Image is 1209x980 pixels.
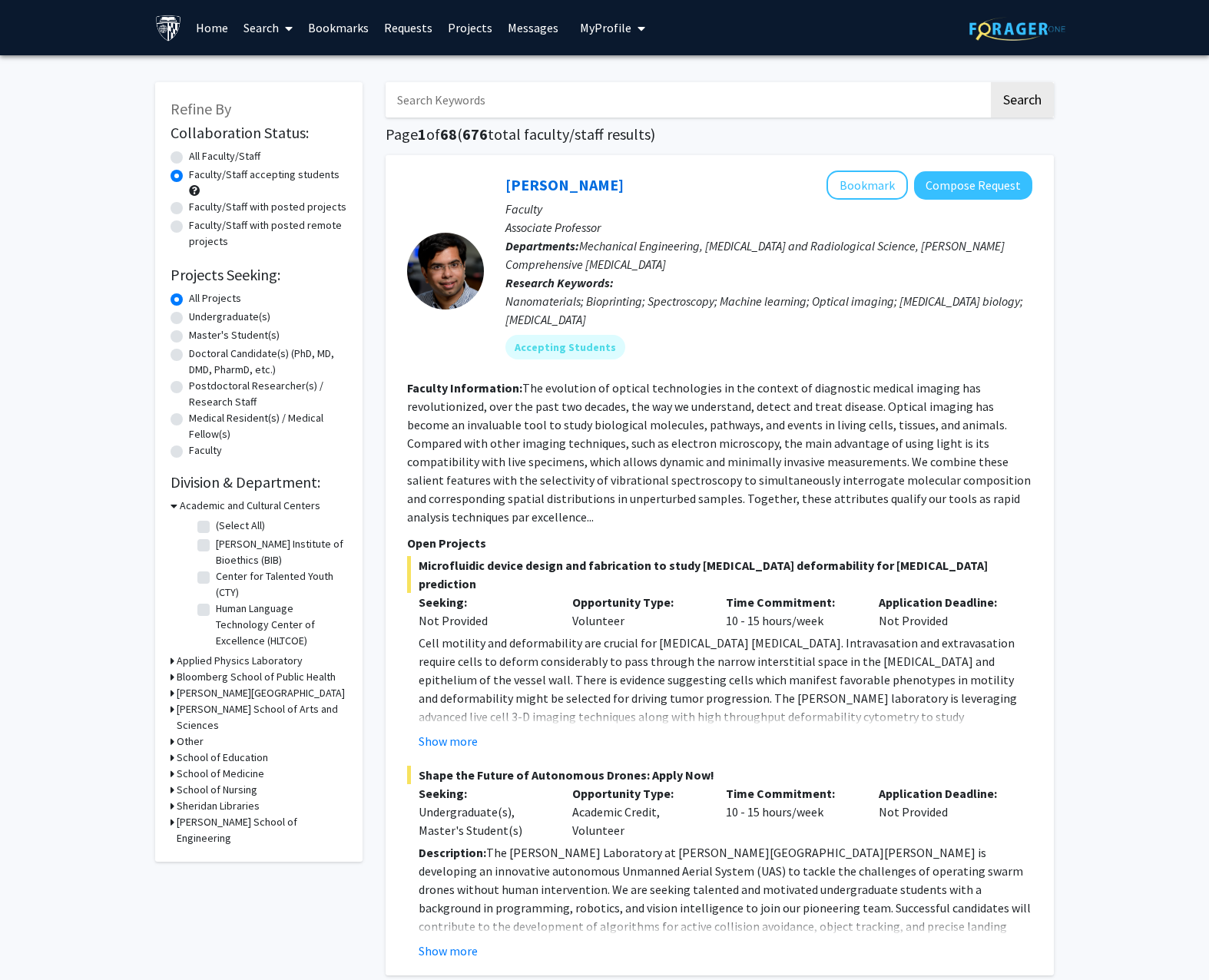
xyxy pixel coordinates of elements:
div: Volunteer [561,593,714,630]
fg-read-more: The evolution of optical technologies in the context of diagnostic medical imaging has revolution... [407,380,1031,525]
label: Medical Resident(s) / Medical Fellow(s) [189,410,347,442]
span: 1 [418,124,426,144]
p: Opportunity Type: [572,593,703,611]
span: Mechanical Engineering, [MEDICAL_DATA] and Radiological Science, [PERSON_NAME] Comprehensive [MED... [505,238,1005,272]
div: 10 - 15 hours/week [714,784,868,839]
div: Academic Credit, Volunteer [561,784,714,839]
b: Departments: [505,238,579,253]
img: ForagerOne Logo [969,17,1065,41]
h3: [PERSON_NAME][GEOGRAPHIC_DATA] [177,685,345,701]
b: Research Keywords: [505,275,614,290]
h3: School of Education [177,750,268,766]
p: Cell motility and deformability are crucial for [MEDICAL_DATA] [MEDICAL_DATA]. Intravasation and ... [419,634,1032,744]
span: 68 [440,124,457,144]
h3: School of Nursing [177,782,257,798]
img: Johns Hopkins University Logo [155,15,182,41]
h3: [PERSON_NAME] School of Arts and Sciences [177,701,347,733]
a: Bookmarks [300,1,376,55]
p: Application Deadline: [879,593,1009,611]
p: Open Projects [407,534,1032,552]
button: Show more [419,732,478,750]
div: Undergraduate(s), Master's Student(s) [419,803,549,839]
strong: Description: [419,845,486,860]
div: Nanomaterials; Bioprinting; Spectroscopy; Machine learning; Optical imaging; [MEDICAL_DATA] biolo... [505,292,1032,329]
button: Show more [419,942,478,960]
a: Projects [440,1,500,55]
label: Faculty/Staff with posted remote projects [189,217,347,250]
mat-chip: Accepting Students [505,335,625,359]
label: Faculty/Staff accepting students [189,167,340,183]
label: Master's Student(s) [189,327,280,343]
h3: School of Medicine [177,766,264,782]
h3: Bloomberg School of Public Health [177,669,336,685]
p: Time Commitment: [726,784,856,803]
p: Faculty [505,200,1032,218]
p: Application Deadline: [879,784,1009,803]
h2: Projects Seeking: [171,266,347,284]
h3: [PERSON_NAME] School of Engineering [177,814,347,846]
label: Human Language Technology Center of Excellence (HLTCOE) [216,601,343,649]
h3: Applied Physics Laboratory [177,653,303,669]
label: Faculty [189,442,222,459]
span: Shape the Future of Autonomous Drones: Apply Now! [407,766,1032,784]
label: Center for Talented Youth (CTY) [216,568,343,601]
div: Not Provided [419,611,549,630]
h3: Academic and Cultural Centers [180,498,320,514]
button: Search [991,82,1054,118]
a: [PERSON_NAME] [505,175,624,194]
label: [PERSON_NAME] Institute of Bioethics (BIB) [216,536,343,568]
a: Home [188,1,236,55]
div: Not Provided [867,784,1021,839]
p: Associate Professor [505,218,1032,237]
input: Search Keywords [386,82,989,118]
p: The [PERSON_NAME] Laboratory at [PERSON_NAME][GEOGRAPHIC_DATA][PERSON_NAME] is developing an inno... [419,843,1032,954]
label: Postdoctoral Researcher(s) / Research Staff [189,378,347,410]
p: Seeking: [419,784,549,803]
label: (Select All) [216,518,265,534]
div: 10 - 15 hours/week [714,593,868,630]
button: Compose Request to Ishan Barman [914,171,1032,200]
p: Seeking: [419,593,549,611]
span: My Profile [580,20,631,35]
div: Not Provided [867,593,1021,630]
span: Refine By [171,99,231,118]
label: Undergraduate(s) [189,309,270,325]
b: Faculty Information: [407,380,522,396]
p: Time Commitment: [726,593,856,611]
label: Faculty/Staff with posted projects [189,199,346,215]
h2: Collaboration Status: [171,124,347,142]
button: Add Ishan Barman to Bookmarks [826,171,908,200]
span: Microfluidic device design and fabrication to study [MEDICAL_DATA] deformability for [MEDICAL_DAT... [407,556,1032,593]
span: 676 [462,124,488,144]
a: Search [236,1,300,55]
a: Messages [500,1,566,55]
h2: Division & Department: [171,473,347,492]
h3: Sheridan Libraries [177,798,260,814]
iframe: Chat [12,911,65,968]
h3: Other [177,733,204,750]
p: Opportunity Type: [572,784,703,803]
h1: Page of ( total faculty/staff results) [386,125,1054,144]
a: Requests [376,1,440,55]
label: Doctoral Candidate(s) (PhD, MD, DMD, PharmD, etc.) [189,346,347,378]
label: All Projects [189,290,241,306]
label: All Faculty/Staff [189,148,260,164]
